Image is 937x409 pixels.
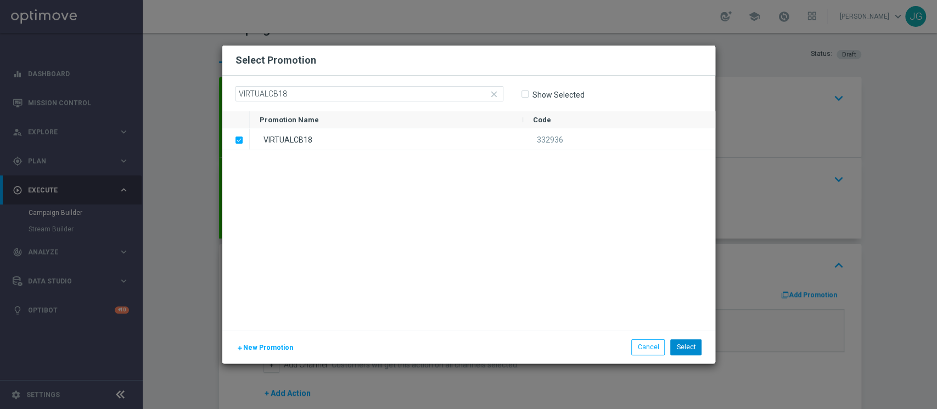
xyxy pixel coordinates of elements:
[250,128,523,150] div: VIRTUALCB18
[631,339,665,355] button: Cancel
[222,128,250,150] div: Press SPACE to deselect this row.
[260,116,319,124] span: Promotion Name
[250,128,715,150] div: Press SPACE to deselect this row.
[670,339,702,355] button: Select
[243,344,293,351] span: New Promotion
[237,345,243,351] i: add
[235,342,294,354] button: New Promotion
[235,54,316,67] h2: Select Promotion
[537,135,563,144] span: 332936
[235,86,503,101] input: Search by Promotion name or Promo code
[533,116,551,124] span: Code
[489,89,499,99] i: close
[532,90,585,100] label: Show Selected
